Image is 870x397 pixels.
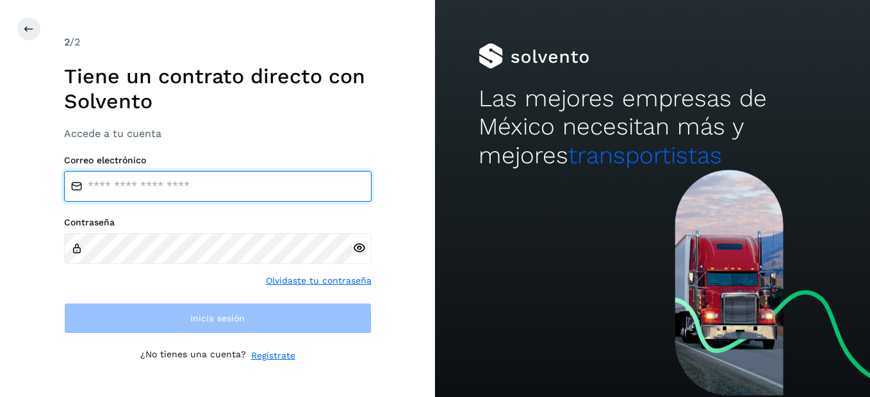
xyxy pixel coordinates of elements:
h1: Tiene un contrato directo con Solvento [64,64,372,113]
span: Inicia sesión [190,314,245,323]
p: ¿No tienes una cuenta? [140,349,246,362]
h3: Accede a tu cuenta [64,127,372,140]
h2: Las mejores empresas de México necesitan más y mejores [479,85,826,170]
label: Correo electrónico [64,155,372,166]
a: Olvidaste tu contraseña [266,274,372,288]
button: Inicia sesión [64,303,372,334]
a: Regístrate [251,349,295,362]
label: Contraseña [64,217,372,228]
span: 2 [64,36,70,48]
div: /2 [64,35,372,50]
span: transportistas [568,142,722,169]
